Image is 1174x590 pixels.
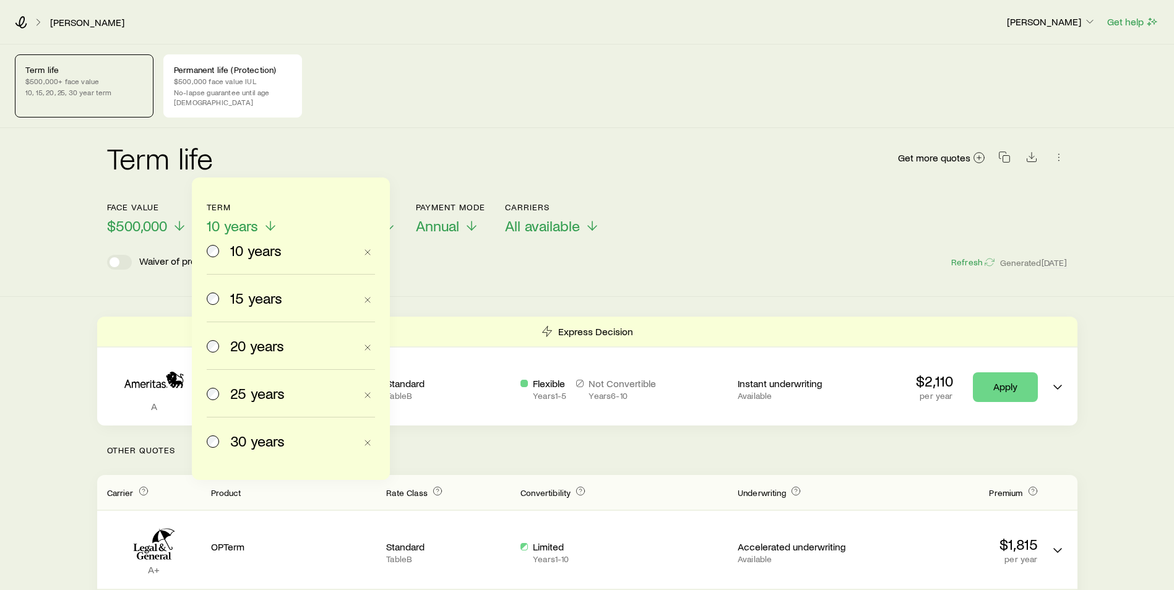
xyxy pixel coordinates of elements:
p: Years 1 - 10 [533,554,569,564]
p: $2,110 [916,372,953,390]
a: Term life$500,000+ face value10, 15, 20, 25, 30 year term [15,54,153,118]
p: $500,000 face value IUL [174,76,291,86]
a: Download CSV [1023,153,1040,165]
a: Get more quotes [897,151,986,165]
span: Get more quotes [898,153,970,163]
p: 10, 15, 20, 25, 30 year term [25,87,143,97]
span: Generated [1000,257,1067,268]
span: All available [505,217,580,234]
p: No-lapse guarantee until age [DEMOGRAPHIC_DATA] [174,87,291,107]
p: OPTerm [211,541,377,553]
p: [PERSON_NAME] [1007,15,1096,28]
span: Premium [989,487,1022,498]
a: [PERSON_NAME] [50,17,125,28]
p: Face value [107,202,187,212]
button: Payment ModeAnnual [416,202,486,235]
p: Flexible [533,377,566,390]
span: Underwriting [738,487,786,498]
p: Accelerated underwriting [738,541,862,553]
a: Apply [973,372,1038,402]
button: CarriersAll available [505,202,600,235]
p: Waiver of premium rider [139,255,241,270]
p: A+ [107,563,201,576]
p: Term life [25,65,143,75]
span: Product [211,487,241,498]
p: Available [738,391,862,401]
p: Available [738,554,862,564]
div: Term quotes [97,317,1077,425]
span: 10 years [207,217,258,234]
p: per year [872,554,1038,564]
p: Years 6 - 10 [589,391,656,401]
span: Carrier [107,487,134,498]
p: Permanent life (Protection) [174,65,291,75]
span: [DATE] [1042,257,1068,268]
span: Annual [416,217,459,234]
p: Not Convertible [589,377,656,390]
button: [PERSON_NAME] [1006,15,1097,30]
p: Standard [386,541,511,553]
p: Express Decision [558,325,633,338]
button: Refresh [951,257,995,268]
p: Instant underwriting [738,377,862,390]
p: $1,815 [872,536,1038,553]
p: Payment Mode [416,202,486,212]
button: Get help [1107,15,1159,29]
p: $500,000+ face value [25,76,143,86]
span: $500,000 [107,217,167,234]
p: A [107,400,201,413]
a: Permanent life (Protection)$500,000 face value IULNo-lapse guarantee until age [DEMOGRAPHIC_DATA] [163,54,302,118]
p: Term [207,202,278,212]
button: Term10 years [207,202,278,235]
p: Other Quotes [97,425,1077,475]
p: Standard [386,377,511,390]
button: Face value$500,000 [107,202,187,235]
h2: Term life [107,143,214,173]
p: Carriers [505,202,600,212]
p: Years 1 - 5 [533,391,566,401]
span: Rate Class [386,487,428,498]
p: Limited [533,541,569,553]
span: Convertibility [520,487,571,498]
p: per year [916,391,953,401]
p: Table B [386,554,511,564]
p: Table B [386,391,511,401]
